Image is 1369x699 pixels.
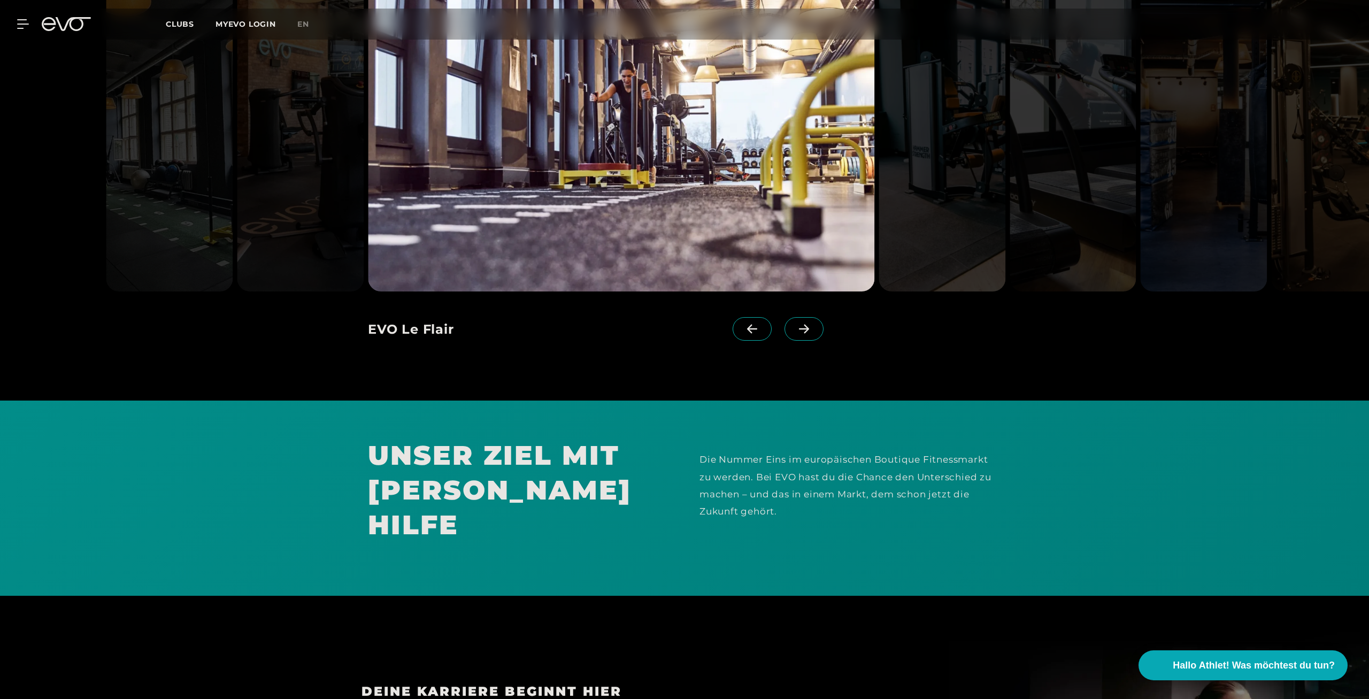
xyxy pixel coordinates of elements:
[297,18,322,30] a: en
[1139,650,1348,680] button: Hallo Athlet! Was möchtest du tun?
[1173,658,1335,673] span: Hallo Athlet! Was möchtest du tun?
[166,19,216,29] a: Clubs
[216,19,276,29] a: MYEVO LOGIN
[699,451,1001,520] div: Die Nummer Eins im europäischen Boutique Fitnessmarkt zu werden. Bei EVO hast du die Chance den U...
[297,19,309,29] span: en
[368,438,670,542] h1: UNSER ZIEL MIT [PERSON_NAME] HILFE
[166,19,194,29] span: Clubs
